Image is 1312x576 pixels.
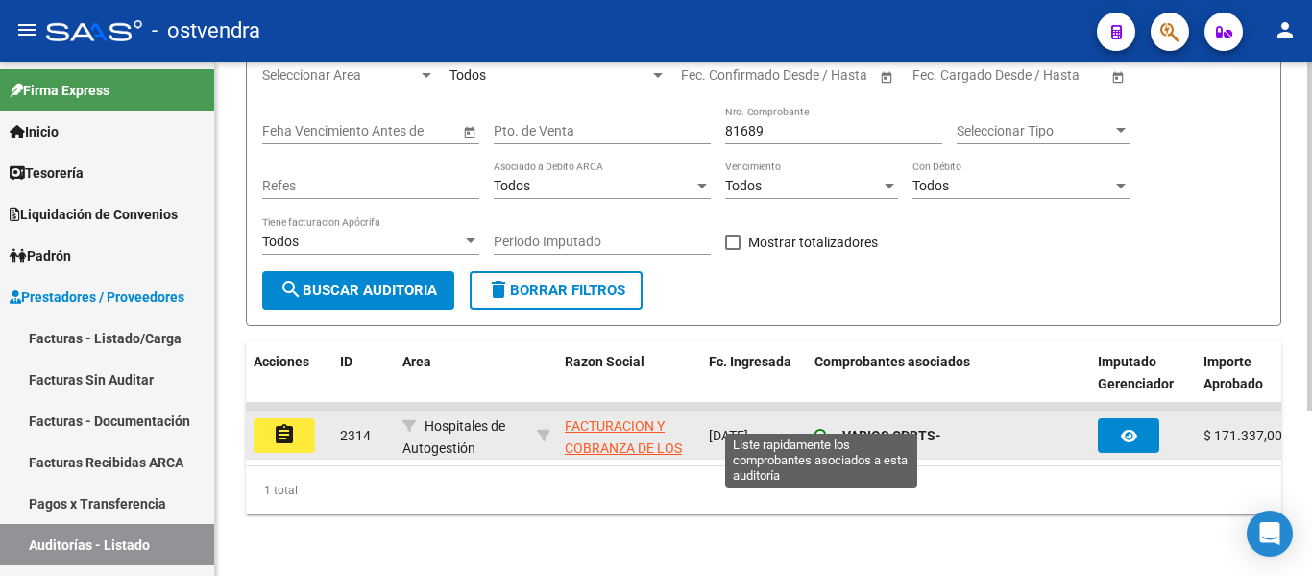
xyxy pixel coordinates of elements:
span: Liquidación de Convenios [10,204,178,225]
span: Padrón [10,245,71,266]
span: FACTURACION Y COBRANZA DE LOS EFECTORES PUBLICOS S.E. [565,418,682,499]
span: 2314 [340,428,371,443]
span: Todos [725,178,762,193]
span: Acciones [254,354,309,369]
div: - 30715497456 [565,415,693,456]
mat-icon: person [1274,18,1297,41]
span: Hospitales de Autogestión [402,418,505,456]
button: Borrar Filtros [470,271,643,310]
span: Imputado Gerenciador [1098,354,1174,391]
span: $ 171.337,00 [1203,428,1282,443]
mat-icon: assignment [273,423,296,446]
datatable-header-cell: Importe Aprobado [1196,341,1301,426]
strong: -VARIOS CPBTS- [837,428,941,443]
button: Open calendar [459,121,479,141]
input: Fecha fin [999,67,1093,84]
datatable-header-cell: Comprobantes asociados [807,341,1090,426]
button: Buscar Auditoria [262,271,454,310]
span: Inicio [10,121,59,142]
datatable-header-cell: Razon Social [557,341,701,426]
datatable-header-cell: ID [332,341,395,426]
span: Prestadores / Proveedores [10,287,184,308]
span: Seleccionar Tipo [957,123,1112,139]
span: Mostrar totalizadores [748,231,878,254]
span: Todos [262,234,299,249]
button: Open calendar [876,66,896,87]
span: Tesorería [10,163,84,184]
span: Comprobantes asociados [814,354,970,369]
div: 1 total [246,466,1281,514]
span: ID [340,354,352,369]
span: - ostvendra [152,10,260,52]
span: Todos [449,67,486,83]
datatable-header-cell: Imputado Gerenciador [1090,341,1196,426]
span: Seleccionar Area [262,67,418,84]
button: Open calendar [1107,66,1128,87]
datatable-header-cell: Fc. Ingresada [701,341,807,426]
span: Firma Express [10,80,109,101]
input: Fecha inicio [681,67,751,84]
span: Borrar Filtros [487,282,625,299]
span: Fc. Ingresada [709,354,791,369]
span: Importe Aprobado [1203,354,1263,391]
span: [DATE] [709,428,748,443]
span: Area [402,354,431,369]
datatable-header-cell: Area [395,341,529,426]
span: Todos [912,178,949,193]
mat-icon: delete [487,278,510,301]
mat-icon: search [279,278,303,301]
input: Fecha fin [767,67,862,84]
mat-icon: menu [15,18,38,41]
span: Todos [494,178,530,193]
span: Buscar Auditoria [279,282,437,299]
input: Fecha inicio [912,67,983,84]
div: Open Intercom Messenger [1247,511,1293,557]
span: Razon Social [565,354,644,369]
datatable-header-cell: Acciones [246,341,332,426]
